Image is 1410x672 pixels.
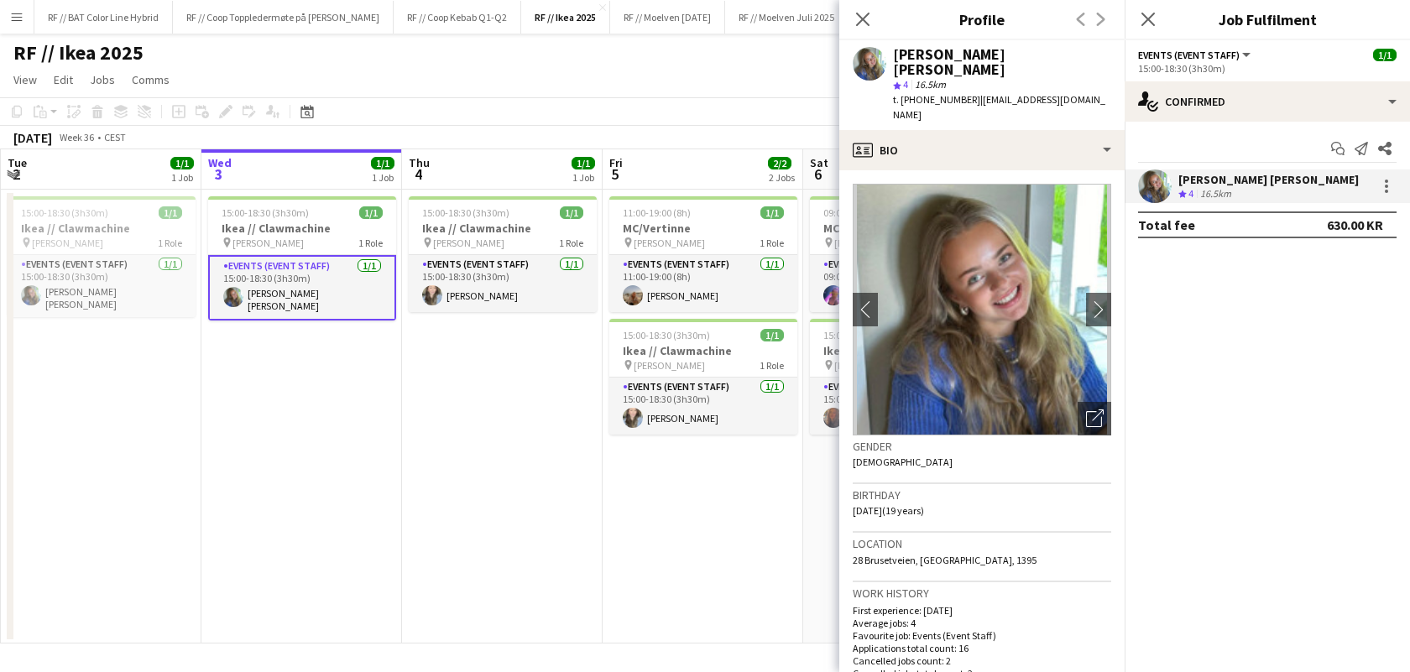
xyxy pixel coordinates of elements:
[853,184,1111,435] img: Crew avatar or photo
[853,586,1111,601] h3: Work history
[21,206,108,219] span: 15:00-18:30 (3h30m)
[8,196,196,317] app-job-card: 15:00-18:30 (3h30m)1/1Ikea // Clawmachine [PERSON_NAME]1 RoleEvents (Event Staff)1/115:00-18:30 (...
[893,93,1105,121] span: | [EMAIL_ADDRESS][DOMAIN_NAME]
[903,78,908,91] span: 4
[521,1,610,34] button: RF // Ikea 2025
[394,1,521,34] button: RF // Coop Kebab Q1-Q2
[47,69,80,91] a: Edit
[634,237,705,249] span: [PERSON_NAME]
[232,237,304,249] span: [PERSON_NAME]
[768,157,791,169] span: 2/2
[634,359,705,372] span: [PERSON_NAME]
[609,221,797,236] h3: MC/Vertinne
[32,237,103,249] span: [PERSON_NAME]
[406,164,430,184] span: 4
[810,196,998,312] app-job-card: 09:00-17:00 (8h)1/1MC/Vertinne [PERSON_NAME]1 RoleEvents (Event Staff)1/109:00-17:00 (8h)[PERSON_...
[853,456,953,468] span: [DEMOGRAPHIC_DATA]
[609,319,797,435] div: 15:00-18:30 (3h30m)1/1Ikea // Clawmachine [PERSON_NAME]1 RoleEvents (Event Staff)1/115:00-18:30 (...
[769,171,795,184] div: 2 Jobs
[1138,62,1397,75] div: 15:00-18:30 (3h30m)
[760,359,784,372] span: 1 Role
[1373,49,1397,61] span: 1/1
[853,536,1111,551] h3: Location
[13,72,37,87] span: View
[1327,216,1383,233] div: 630.00 KR
[173,1,394,34] button: RF // Coop Toppledermøte på [PERSON_NAME]
[208,196,396,320] app-job-card: 15:00-18:30 (3h30m)1/1Ikea // Clawmachine [PERSON_NAME]1 RoleEvents (Event Staff)1/115:00-18:30 (...
[1197,187,1235,201] div: 16.5km
[409,255,597,312] app-card-role: Events (Event Staff)1/115:00-18:30 (3h30m)[PERSON_NAME]
[572,171,594,184] div: 1 Job
[810,319,998,435] app-job-card: 15:00-18:30 (3h30m)1/1Ikea // Clawmachine [PERSON_NAME]1 RoleEvents (Event Staff)1/115:00-18:30 (...
[610,1,725,34] button: RF // Moelven [DATE]
[893,47,1111,77] div: [PERSON_NAME] [PERSON_NAME]
[13,129,52,146] div: [DATE]
[623,329,710,341] span: 15:00-18:30 (3h30m)
[559,237,583,249] span: 1 Role
[609,378,797,435] app-card-role: Events (Event Staff)1/115:00-18:30 (3h30m)[PERSON_NAME]
[208,221,396,236] h3: Ikea // Clawmachine
[839,8,1125,30] h3: Profile
[433,237,504,249] span: [PERSON_NAME]
[623,206,691,219] span: 11:00-19:00 (8h)
[810,255,998,312] app-card-role: Events (Event Staff)1/109:00-17:00 (8h)[PERSON_NAME]-Bergestuen
[609,196,797,312] app-job-card: 11:00-19:00 (8h)1/1MC/Vertinne [PERSON_NAME]1 RoleEvents (Event Staff)1/111:00-19:00 (8h)[PERSON_...
[125,69,176,91] a: Comms
[607,164,623,184] span: 5
[560,206,583,219] span: 1/1
[853,487,1111,503] h3: Birthday
[222,206,309,219] span: 15:00-18:30 (3h30m)
[1138,49,1253,61] button: Events (Event Staff)
[810,155,828,170] span: Sat
[1125,81,1410,122] div: Confirmed
[834,237,906,249] span: [PERSON_NAME]
[609,343,797,358] h3: Ikea // Clawmachine
[422,206,509,219] span: 15:00-18:30 (3h30m)
[853,617,1111,629] p: Average jobs: 4
[409,221,597,236] h3: Ikea // Clawmachine
[83,69,122,91] a: Jobs
[853,629,1111,642] p: Favourite job: Events (Event Staff)
[132,72,170,87] span: Comms
[1138,216,1195,233] div: Total fee
[34,1,173,34] button: RF // BAT Color Line Hybrid
[90,72,115,87] span: Jobs
[170,157,194,169] span: 1/1
[609,155,623,170] span: Fri
[8,221,196,236] h3: Ikea // Clawmachine
[372,171,394,184] div: 1 Job
[54,72,73,87] span: Edit
[1178,172,1359,187] div: [PERSON_NAME] [PERSON_NAME]
[893,93,980,106] span: t. [PHONE_NUMBER]
[55,131,97,143] span: Week 36
[359,206,383,219] span: 1/1
[371,157,394,169] span: 1/1
[853,504,924,517] span: [DATE] (19 years)
[409,155,430,170] span: Thu
[206,164,232,184] span: 3
[760,206,784,219] span: 1/1
[171,171,193,184] div: 1 Job
[725,1,849,34] button: RF // Moelven Juli 2025
[159,206,182,219] span: 1/1
[208,255,396,320] app-card-role: Events (Event Staff)1/115:00-18:30 (3h30m)[PERSON_NAME] [PERSON_NAME]
[839,130,1125,170] div: Bio
[834,359,906,372] span: [PERSON_NAME]
[572,157,595,169] span: 1/1
[7,69,44,91] a: View
[609,255,797,312] app-card-role: Events (Event Staff)1/111:00-19:00 (8h)[PERSON_NAME]
[807,164,828,184] span: 6
[8,255,196,317] app-card-role: Events (Event Staff)1/115:00-18:30 (3h30m)[PERSON_NAME] [PERSON_NAME]
[823,206,891,219] span: 09:00-17:00 (8h)
[1078,402,1111,435] div: Open photos pop-in
[760,329,784,341] span: 1/1
[13,40,144,65] h1: RF // Ikea 2025
[409,196,597,312] app-job-card: 15:00-18:30 (3h30m)1/1Ikea // Clawmachine [PERSON_NAME]1 RoleEvents (Event Staff)1/115:00-18:30 (...
[760,237,784,249] span: 1 Role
